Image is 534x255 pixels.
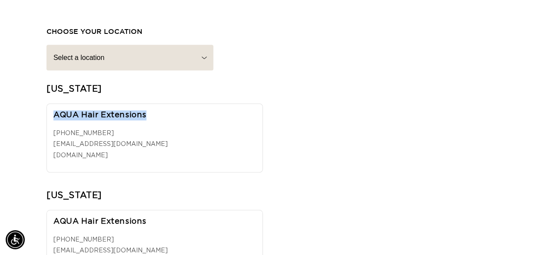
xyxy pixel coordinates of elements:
[53,152,108,159] a: [DOMAIN_NAME]
[53,110,256,120] h3: AQUA Hair Extensions
[6,230,25,249] div: Accessibility Menu
[53,248,168,254] a: [EMAIL_ADDRESS][DOMAIN_NAME]
[53,141,168,147] a: [EMAIL_ADDRESS][DOMAIN_NAME]
[53,130,114,136] a: [PHONE_NUMBER]
[46,83,488,99] h2: [US_STATE]
[53,237,114,243] a: [PHONE_NUMBER]
[46,190,488,205] h2: [US_STATE]
[46,27,488,36] h3: choose your location
[53,217,256,227] h3: AQUA Hair Extensions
